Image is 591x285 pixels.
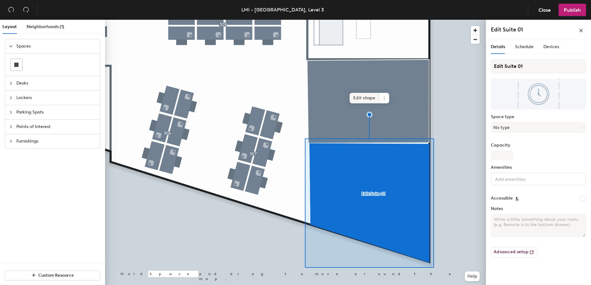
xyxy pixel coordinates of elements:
span: Publish [564,7,581,13]
button: Advanced setup [491,247,538,258]
button: Custom Resource [5,271,100,280]
h4: Edit Suite 01 [491,26,523,34]
span: close [579,28,583,33]
button: Publish [559,4,586,16]
button: No type [491,122,586,133]
span: Parking Spots [16,105,96,119]
span: Neighborhoods (1) [27,24,64,29]
span: Custom Resource [38,273,74,278]
span: Devices [543,44,559,49]
span: Layout [2,24,17,29]
button: Help [465,271,480,281]
span: Schedule [515,44,534,49]
span: undo [8,6,14,13]
span: Edit shape [350,93,379,103]
input: Add amenities [494,175,550,182]
span: Desks [16,76,96,90]
span: collapsed [9,96,13,100]
span: Lockers [16,91,96,105]
span: collapsed [9,139,13,143]
label: Space type [491,114,586,119]
label: Notes [491,206,586,211]
span: expanded [9,44,13,48]
div: LMI - [GEOGRAPHIC_DATA], Level 3 [241,6,324,14]
span: Details [491,44,505,49]
button: Close [533,4,556,16]
label: Capacity [491,143,586,148]
button: Redo (⌘ + ⇧ + Z) [20,4,32,16]
span: collapsed [9,81,13,85]
span: Points of Interest [16,120,96,134]
span: collapsed [9,110,13,114]
label: Amenities [491,165,586,170]
button: Undo (⌘ + Z) [5,4,17,16]
span: collapsed [9,125,13,129]
span: Furnishings [16,134,96,148]
span: Close [538,7,551,13]
label: Accessible [491,196,513,201]
span: Spaces [16,39,96,53]
img: The space named Edit Suite 01 [491,79,586,109]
